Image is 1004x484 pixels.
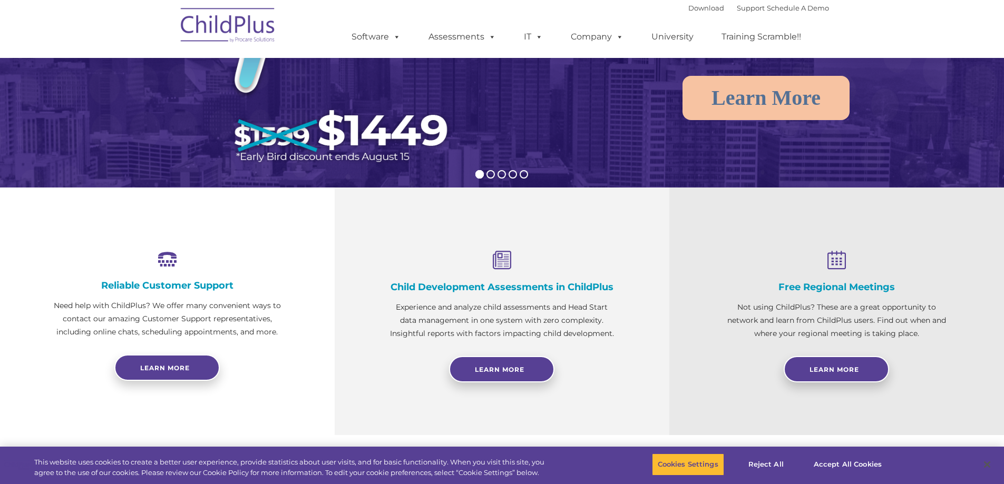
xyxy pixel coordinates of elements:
[176,1,281,53] img: ChildPlus by Procare Solutions
[418,26,506,47] a: Assessments
[688,4,724,12] a: Download
[387,301,617,340] p: Experience and analyze child assessments and Head Start data management in one system with zero c...
[733,453,799,476] button: Reject All
[53,299,282,339] p: Need help with ChildPlus? We offer many convenient ways to contact our amazing Customer Support r...
[976,453,999,476] button: Close
[784,356,889,382] a: Learn More
[34,457,552,478] div: This website uses cookies to create a better user experience, provide statistics about user visit...
[652,453,724,476] button: Cookies Settings
[722,281,951,293] h4: Free Regional Meetings
[641,26,704,47] a: University
[560,26,634,47] a: Company
[475,366,524,373] span: Learn More
[341,26,411,47] a: Software
[387,281,617,293] h4: Child Development Assessments in ChildPlus
[808,453,888,476] button: Accept All Cookies
[722,301,951,340] p: Not using ChildPlus? These are a great opportunity to network and learn from ChildPlus users. Fin...
[683,76,850,120] a: Learn More
[737,4,765,12] a: Support
[147,113,191,121] span: Phone number
[688,4,829,12] font: |
[449,356,554,382] a: Learn More
[767,4,829,12] a: Schedule A Demo
[140,364,190,372] span: Learn more
[711,26,812,47] a: Training Scramble!!
[147,70,179,77] span: Last name
[114,354,220,381] a: Learn more
[513,26,553,47] a: IT
[810,366,859,373] span: Learn More
[53,280,282,291] h4: Reliable Customer Support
